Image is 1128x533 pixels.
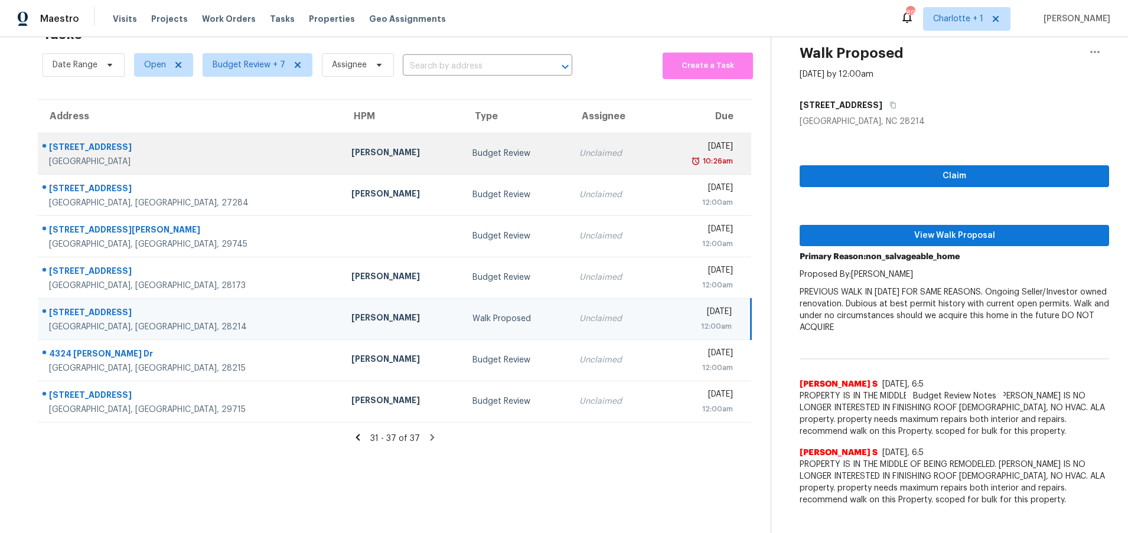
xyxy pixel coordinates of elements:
[370,434,420,443] span: 31 - 37 of 37
[800,99,882,111] h5: [STREET_ADDRESS]
[113,13,137,25] span: Visits
[664,347,732,362] div: [DATE]
[664,388,732,403] div: [DATE]
[472,354,560,366] div: Budget Review
[800,116,1109,127] div: [GEOGRAPHIC_DATA], NC 28214
[1039,13,1110,25] span: [PERSON_NAME]
[664,197,732,208] div: 12:00am
[579,313,645,325] div: Unclaimed
[369,13,446,25] span: Geo Assignments
[579,148,645,159] div: Unclaimed
[351,270,453,285] div: [PERSON_NAME]
[800,286,1109,333] p: PREVIOUS WALK IN [DATE] FOR SAME REASONS. Ongoing Seller/Investor owned renovation. Dubious at be...
[809,228,1100,243] span: View Walk Proposal
[309,13,355,25] span: Properties
[882,449,924,457] span: [DATE], 6:5
[49,265,332,280] div: [STREET_ADDRESS]
[403,57,539,76] input: Search by address
[49,306,332,321] div: [STREET_ADDRESS]
[40,13,79,25] span: Maestro
[691,155,700,167] img: Overdue Alarm Icon
[472,189,560,201] div: Budget Review
[664,264,732,279] div: [DATE]
[663,53,753,79] button: Create a Task
[664,403,732,415] div: 12:00am
[49,224,332,238] div: [STREET_ADDRESS][PERSON_NAME]
[800,459,1109,506] span: PROPERTY IS IN THE MIDDLE OF BEING REMODELED. [PERSON_NAME] IS NO LONGER INTERESTED IN FINISHING ...
[351,146,453,161] div: [PERSON_NAME]
[700,155,733,167] div: 10:26am
[664,140,732,155] div: [DATE]
[579,395,645,407] div: Unclaimed
[882,380,924,388] span: [DATE], 6:5
[800,378,878,390] span: [PERSON_NAME] S
[906,390,1003,402] span: Budget Review Notes
[800,253,960,261] b: Primary Reason: non_salvageable_home
[472,395,560,407] div: Budget Review
[557,58,573,75] button: Open
[664,306,732,321] div: [DATE]
[472,272,560,283] div: Budget Review
[800,269,1109,280] p: Proposed By: [PERSON_NAME]
[49,238,332,250] div: [GEOGRAPHIC_DATA], [GEOGRAPHIC_DATA], 29745
[472,230,560,242] div: Budget Review
[351,353,453,368] div: [PERSON_NAME]
[49,362,332,374] div: [GEOGRAPHIC_DATA], [GEOGRAPHIC_DATA], 28215
[270,15,295,23] span: Tasks
[49,321,332,333] div: [GEOGRAPHIC_DATA], [GEOGRAPHIC_DATA], 28214
[332,59,367,71] span: Assignee
[570,100,655,133] th: Assignee
[342,100,462,133] th: HPM
[49,141,332,156] div: [STREET_ADDRESS]
[882,94,898,116] button: Copy Address
[144,59,166,71] span: Open
[49,404,332,416] div: [GEOGRAPHIC_DATA], [GEOGRAPHIC_DATA], 29715
[800,47,904,59] h2: Walk Proposed
[49,182,332,197] div: [STREET_ADDRESS]
[800,390,1109,437] span: PROPERTY IS IN THE MIDDLE OF BEING REMODELED. [PERSON_NAME] IS NO LONGER INTERESTED IN FINISHING ...
[664,182,732,197] div: [DATE]
[49,348,332,362] div: 4324 [PERSON_NAME] Dr
[933,13,983,25] span: Charlotte + 1
[579,354,645,366] div: Unclaimed
[49,156,332,168] div: [GEOGRAPHIC_DATA]
[463,100,570,133] th: Type
[351,312,453,326] div: [PERSON_NAME]
[664,238,732,250] div: 12:00am
[800,68,873,80] div: [DATE] by 12:00am
[43,28,82,40] h2: Tasks
[664,279,732,291] div: 12:00am
[800,225,1109,247] button: View Walk Proposal
[38,100,342,133] th: Address
[664,223,732,238] div: [DATE]
[579,272,645,283] div: Unclaimed
[53,59,97,71] span: Date Range
[151,13,188,25] span: Projects
[664,362,732,374] div: 12:00am
[809,169,1100,184] span: Claim
[49,389,332,404] div: [STREET_ADDRESS]
[579,189,645,201] div: Unclaimed
[202,13,256,25] span: Work Orders
[800,165,1109,187] button: Claim
[213,59,285,71] span: Budget Review + 7
[472,313,560,325] div: Walk Proposed
[800,447,878,459] span: [PERSON_NAME] S
[664,321,732,332] div: 12:00am
[579,230,645,242] div: Unclaimed
[472,148,560,159] div: Budget Review
[669,59,747,73] span: Create a Task
[351,394,453,409] div: [PERSON_NAME]
[654,100,751,133] th: Due
[351,188,453,202] div: [PERSON_NAME]
[49,197,332,209] div: [GEOGRAPHIC_DATA], [GEOGRAPHIC_DATA], 27284
[49,280,332,292] div: [GEOGRAPHIC_DATA], [GEOGRAPHIC_DATA], 28173
[906,7,914,19] div: 89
